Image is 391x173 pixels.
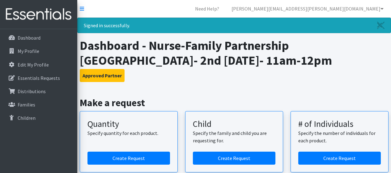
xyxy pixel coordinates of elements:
[18,115,36,121] p: Children
[80,69,125,82] button: Approved Partner
[18,88,46,94] p: Distributions
[77,18,391,33] div: Signed in successfully.
[80,97,389,109] h2: Make a request
[18,48,39,54] p: My Profile
[2,112,75,124] a: Children
[18,75,60,81] p: Essentials Requests
[18,62,49,68] p: Edit My Profile
[2,45,75,57] a: My Profile
[2,98,75,111] a: Families
[193,129,275,144] p: Specify the family and child you are requesting for.
[87,129,170,137] p: Specify quantity for each product.
[2,4,75,25] img: HumanEssentials
[190,2,224,15] a: Need Help?
[87,119,170,129] h3: Quantity
[18,102,35,108] p: Families
[298,119,381,129] h3: # of Individuals
[227,2,389,15] a: [PERSON_NAME][EMAIL_ADDRESS][PERSON_NAME][DOMAIN_NAME]
[193,152,275,165] a: Create a request for a child or family
[2,85,75,97] a: Distributions
[2,58,75,71] a: Edit My Profile
[18,35,40,41] p: Dashboard
[193,119,275,129] h3: Child
[80,38,389,68] h1: Dashboard - Nurse-Family Partnership [GEOGRAPHIC_DATA]- 2nd [DATE]- 11am-12pm
[298,129,381,144] p: Specify the number of individuals for each product.
[298,152,381,165] a: Create a request by number of individuals
[2,72,75,84] a: Essentials Requests
[371,18,391,33] a: Close
[2,32,75,44] a: Dashboard
[87,152,170,165] a: Create a request by quantity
